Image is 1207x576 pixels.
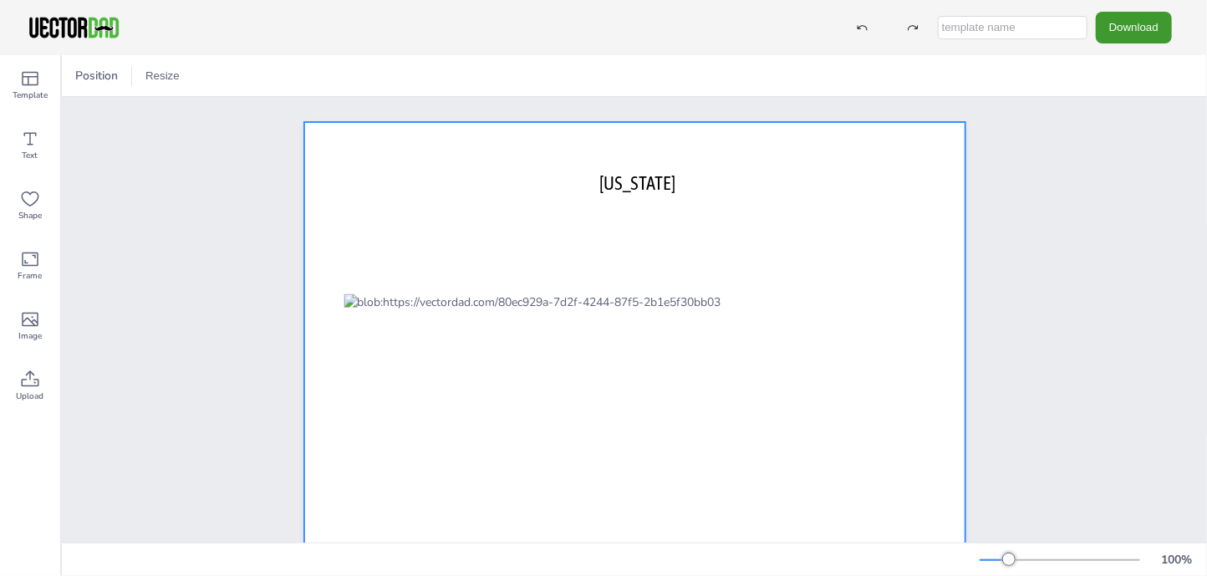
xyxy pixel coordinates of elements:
[17,390,44,403] span: Upload
[139,63,186,89] button: Resize
[1157,552,1197,568] div: 100 %
[1096,12,1172,43] button: Download
[18,329,42,343] span: Image
[13,89,48,102] span: Template
[23,149,38,162] span: Text
[27,15,121,40] img: VectorDad-1.png
[599,172,675,194] span: [US_STATE]
[72,68,121,84] span: Position
[18,209,42,222] span: Shape
[18,269,43,283] span: Frame
[938,16,1087,39] input: template name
